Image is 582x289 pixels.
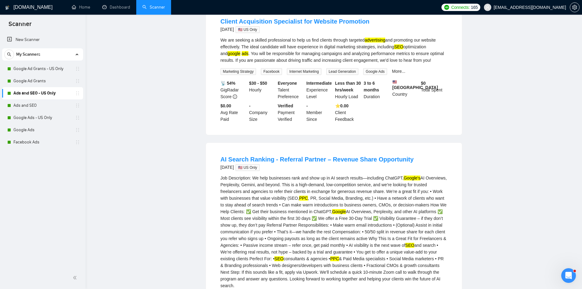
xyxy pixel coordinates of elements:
b: 📡 54% [221,81,236,86]
div: Experience Level [305,80,334,100]
div: Client Feedback [334,102,363,123]
a: Client Acquisition Specialist for Website Promotion [221,18,370,25]
span: holder [75,66,80,71]
span: 🇺🇸 US Only [236,164,260,171]
a: Google Ad Grants [13,75,71,87]
span: holder [75,115,80,120]
mark: Google [332,209,346,214]
span: holder [75,140,80,145]
mark: advertising [365,38,386,43]
div: [DATE] [221,164,414,171]
span: Google Ads [363,68,387,75]
a: Google Ad Grants - US Only [13,63,71,75]
a: AI Search Ranking - Referral Partner – Revenue Share Opportunity [221,156,414,163]
span: holder [75,103,80,108]
div: Job Description: We help businesses rank and show up in AI search results—including ChatGPT, AI O... [221,175,447,289]
div: We are seeking a skilled professional to help us find clients through targeted and promoting our ... [221,37,447,64]
span: holder [75,128,80,132]
img: logo [5,3,9,13]
b: $ 0 [421,81,426,86]
div: Total Spent [420,80,448,100]
div: Avg Rate Paid [219,102,248,123]
span: Internet Marketing [287,68,321,75]
span: holder [75,91,80,96]
span: 165 [471,4,478,11]
mark: SEO [394,44,403,49]
span: My Scanners [16,48,40,61]
mark: google [228,51,240,56]
b: $0.00 [221,103,231,108]
img: 🇺🇸 [393,80,397,84]
b: 3 to 6 months [364,81,379,92]
div: Hourly Load [334,80,363,100]
a: More... [392,69,405,74]
span: 🇺🇸 US Only [236,26,260,33]
a: searchScanner [142,5,165,10]
span: holder [75,79,80,83]
b: - [249,103,251,108]
div: Member Since [305,102,334,123]
div: Duration [362,80,391,100]
div: Payment Verified [276,102,305,123]
mark: SEO [405,243,415,248]
b: ⭐️ 0.00 [335,103,349,108]
span: info-circle [233,94,237,99]
div: Company Size [248,102,276,123]
span: search [5,52,14,57]
b: Verified [278,103,293,108]
a: setting [570,5,580,10]
div: [DATE] [221,26,370,33]
mark: Google's [404,176,420,180]
button: setting [570,2,580,12]
b: $30 - $50 [249,81,267,86]
a: Google Ads - US Only [13,112,71,124]
b: [GEOGRAPHIC_DATA] [392,80,438,90]
b: Less than 30 hrs/week [335,81,361,92]
iframe: Intercom live chat [561,268,576,283]
li: New Scanner [2,34,83,46]
div: Hourly [248,80,276,100]
span: Connects: [451,4,470,11]
a: homeHome [72,5,90,10]
span: user [485,5,490,9]
b: - [306,103,308,108]
div: Country [391,80,420,100]
li: My Scanners [2,48,83,148]
mark: ads [242,51,249,56]
span: Marketing Strategy [221,68,256,75]
img: upwork-logo.png [444,5,449,10]
mark: PPC [299,196,308,201]
a: Ads and SEO - US Only [13,87,71,99]
span: double-left [73,275,79,281]
mark: PPC [330,256,339,261]
a: Facebook Ads [13,136,71,148]
div: Talent Preference [276,80,305,100]
b: Everyone [278,81,297,86]
a: Ads and SEO [13,99,71,112]
a: Google Ads [13,124,71,136]
mark: SEO [274,256,284,261]
button: search [4,50,14,59]
span: Lead Generation [326,68,358,75]
a: New Scanner [7,34,78,46]
div: GigRadar Score [219,80,248,100]
span: Scanner [4,20,36,32]
span: Facebook [261,68,282,75]
b: Intermediate [306,81,332,86]
a: dashboardDashboard [102,5,130,10]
